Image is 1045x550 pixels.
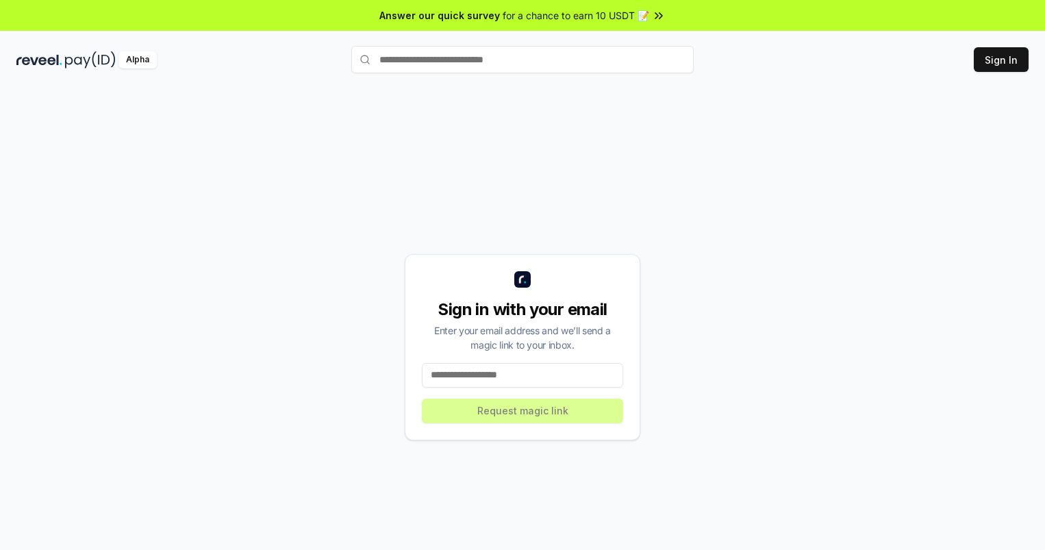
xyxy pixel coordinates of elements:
button: Sign In [974,47,1029,72]
img: logo_small [514,271,531,288]
span: for a chance to earn 10 USDT 📝 [503,8,649,23]
div: Enter your email address and we’ll send a magic link to your inbox. [422,323,623,352]
div: Alpha [118,51,157,68]
img: pay_id [65,51,116,68]
div: Sign in with your email [422,299,623,321]
img: reveel_dark [16,51,62,68]
span: Answer our quick survey [379,8,500,23]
